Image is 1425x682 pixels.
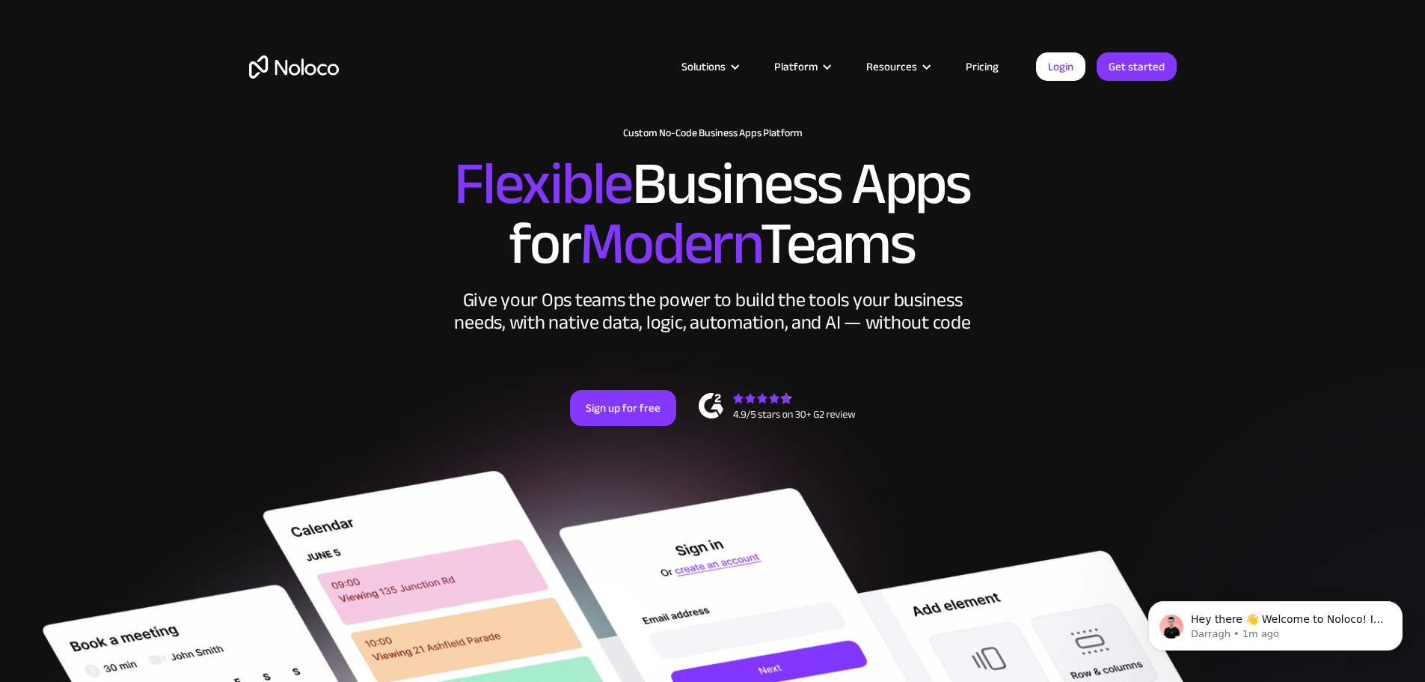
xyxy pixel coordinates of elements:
a: Pricing [947,57,1017,76]
div: Solutions [663,57,756,76]
div: Solutions [681,57,726,76]
div: Platform [774,57,818,76]
div: Resources [866,57,917,76]
div: Resources [848,57,947,76]
a: Login [1036,52,1085,81]
a: Sign up for free [570,390,676,426]
a: Get started [1097,52,1177,81]
div: Platform [756,57,848,76]
div: Give your Ops teams the power to build the tools your business needs, with native data, logic, au... [451,289,975,334]
h2: Business Apps for Teams [249,154,1177,274]
a: home [249,55,339,79]
span: Modern [580,188,760,299]
span: Flexible [454,128,632,240]
iframe: Intercom notifications message [1126,570,1425,675]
